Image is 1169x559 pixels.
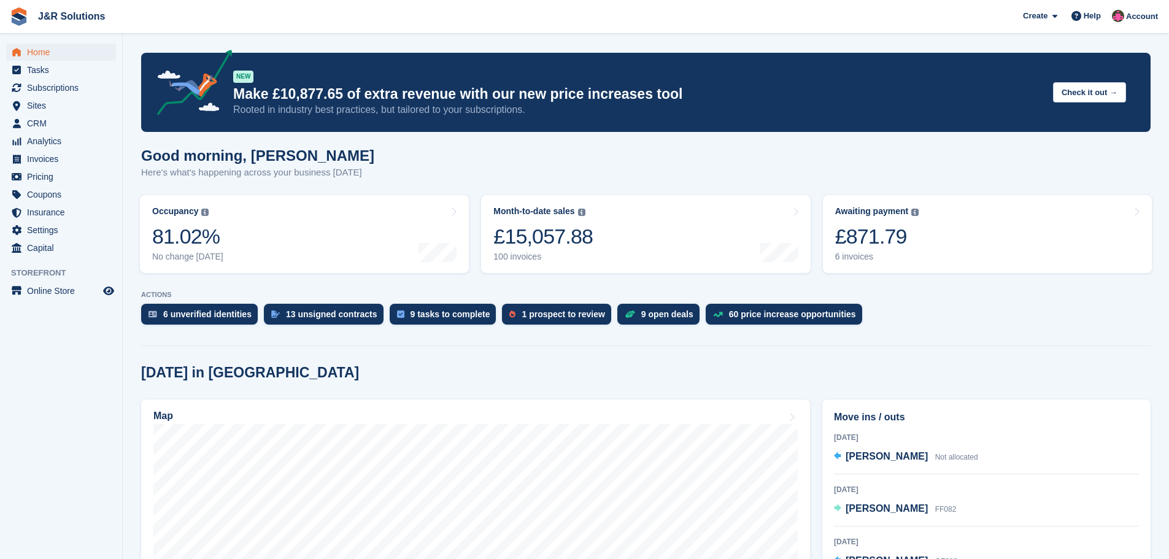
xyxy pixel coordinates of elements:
a: 9 open deals [617,304,706,331]
a: 13 unsigned contracts [264,304,390,331]
a: menu [6,168,116,185]
button: Check it out → [1053,82,1126,102]
span: Storefront [11,267,122,279]
img: icon-info-grey-7440780725fd019a000dd9b08b2336e03edf1995a4989e88bcd33f0948082b44.svg [911,209,919,216]
a: menu [6,97,116,114]
a: 1 prospect to review [502,304,617,331]
div: Awaiting payment [835,206,909,217]
img: task-75834270c22a3079a89374b754ae025e5fb1db73e45f91037f5363f120a921f8.svg [397,310,404,318]
div: 6 unverified identities [163,309,252,319]
a: 60 price increase opportunities [706,304,868,331]
span: Tasks [27,61,101,79]
img: contract_signature_icon-13c848040528278c33f63329250d36e43548de30e8caae1d1a13099fd9432cc5.svg [271,310,280,318]
a: menu [6,44,116,61]
span: FF082 [935,505,957,514]
span: [PERSON_NAME] [846,451,928,461]
h2: Map [153,411,173,422]
span: Insurance [27,204,101,221]
a: menu [6,186,116,203]
a: 9 tasks to complete [390,304,503,331]
span: Home [27,44,101,61]
a: menu [6,79,116,96]
div: [DATE] [834,536,1139,547]
span: Settings [27,222,101,239]
a: J&R Solutions [33,6,110,26]
img: deal-1b604bf984904fb50ccaf53a9ad4b4a5d6e5aea283cecdc64d6e3604feb123c2.svg [625,310,635,318]
a: menu [6,61,116,79]
span: Account [1126,10,1158,23]
h1: Good morning, [PERSON_NAME] [141,147,374,164]
div: 6 invoices [835,252,919,262]
img: verify_identity-adf6edd0f0f0b5bbfe63781bf79b02c33cf7c696d77639b501bdc392416b5a36.svg [149,310,157,318]
p: Make £10,877.65 of extra revenue with our new price increases tool [233,85,1043,103]
div: No change [DATE] [152,252,223,262]
img: icon-info-grey-7440780725fd019a000dd9b08b2336e03edf1995a4989e88bcd33f0948082b44.svg [201,209,209,216]
div: 60 price increase opportunities [729,309,856,319]
img: icon-info-grey-7440780725fd019a000dd9b08b2336e03edf1995a4989e88bcd33f0948082b44.svg [578,209,585,216]
p: ACTIONS [141,291,1151,299]
div: Occupancy [152,206,198,217]
a: Awaiting payment £871.79 6 invoices [823,195,1152,273]
div: NEW [233,71,253,83]
span: Coupons [27,186,101,203]
a: menu [6,239,116,256]
a: menu [6,133,116,150]
a: Occupancy 81.02% No change [DATE] [140,195,469,273]
span: Help [1084,10,1101,22]
a: Preview store [101,283,116,298]
span: Create [1023,10,1047,22]
div: Month-to-date sales [493,206,574,217]
h2: [DATE] in [GEOGRAPHIC_DATA] [141,364,359,381]
img: price-adjustments-announcement-icon-8257ccfd72463d97f412b2fc003d46551f7dbcb40ab6d574587a9cd5c0d94... [147,50,233,120]
a: Month-to-date sales £15,057.88 100 invoices [481,195,810,273]
p: Here's what's happening across your business [DATE] [141,166,374,180]
img: stora-icon-8386f47178a22dfd0bd8f6a31ec36ba5ce8667c1dd55bd0f319d3a0aa187defe.svg [10,7,28,26]
a: menu [6,150,116,168]
a: menu [6,222,116,239]
span: Not allocated [935,453,978,461]
a: 6 unverified identities [141,304,264,331]
span: CRM [27,115,101,132]
span: Invoices [27,150,101,168]
span: [PERSON_NAME] [846,503,928,514]
div: 1 prospect to review [522,309,604,319]
span: Capital [27,239,101,256]
span: Online Store [27,282,101,299]
div: £15,057.88 [493,224,593,249]
a: [PERSON_NAME] FF082 [834,501,956,517]
div: 9 open deals [641,309,693,319]
img: Julie Morgan [1112,10,1124,22]
a: menu [6,282,116,299]
img: prospect-51fa495bee0391a8d652442698ab0144808aea92771e9ea1ae160a38d050c398.svg [509,310,515,318]
a: menu [6,204,116,221]
span: Analytics [27,133,101,150]
div: 100 invoices [493,252,593,262]
h2: Move ins / outs [834,410,1139,425]
p: Rooted in industry best practices, but tailored to your subscriptions. [233,103,1043,117]
div: 81.02% [152,224,223,249]
a: menu [6,115,116,132]
span: Subscriptions [27,79,101,96]
img: price_increase_opportunities-93ffe204e8149a01c8c9dc8f82e8f89637d9d84a8eef4429ea346261dce0b2c0.svg [713,312,723,317]
div: 13 unsigned contracts [286,309,377,319]
div: £871.79 [835,224,919,249]
span: Pricing [27,168,101,185]
a: [PERSON_NAME] Not allocated [834,449,978,465]
span: Sites [27,97,101,114]
div: [DATE] [834,484,1139,495]
div: 9 tasks to complete [411,309,490,319]
div: [DATE] [834,432,1139,443]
